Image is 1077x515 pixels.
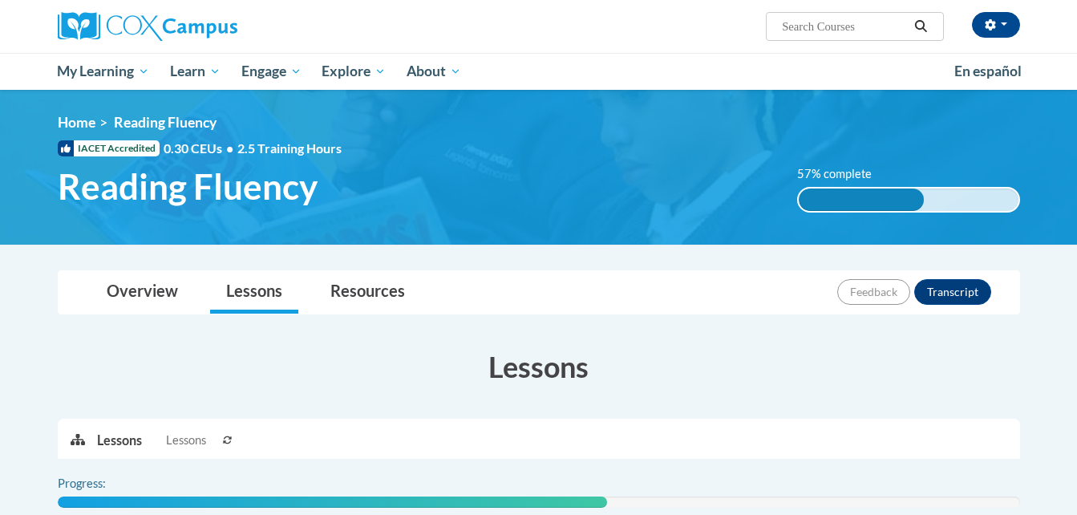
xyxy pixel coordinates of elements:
[909,17,933,36] button: Search
[396,53,472,90] a: About
[58,12,362,41] a: Cox Campus
[58,475,150,493] label: Progress:
[170,62,221,81] span: Learn
[780,17,909,36] input: Search Courses
[58,140,160,156] span: IACET Accredited
[311,53,396,90] a: Explore
[160,53,231,90] a: Learn
[58,12,237,41] img: Cox Campus
[47,53,160,90] a: My Learning
[226,140,233,156] span: •
[231,53,312,90] a: Engage
[91,271,194,314] a: Overview
[972,12,1020,38] button: Account Settings
[954,63,1022,79] span: En español
[944,55,1032,88] a: En español
[166,432,206,449] span: Lessons
[799,189,924,211] div: 57% complete
[164,140,237,157] span: 0.30 CEUs
[97,432,142,449] p: Lessons
[407,62,461,81] span: About
[837,279,910,305] button: Feedback
[241,62,302,81] span: Engage
[58,347,1020,387] h3: Lessons
[58,114,95,131] a: Home
[322,62,386,81] span: Explore
[114,114,217,131] span: Reading Fluency
[210,271,298,314] a: Lessons
[914,279,991,305] button: Transcript
[57,62,149,81] span: My Learning
[314,271,421,314] a: Resources
[58,165,318,208] span: Reading Fluency
[237,140,342,156] span: 2.5 Training Hours
[797,165,889,183] label: 57% complete
[34,53,1044,90] div: Main menu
